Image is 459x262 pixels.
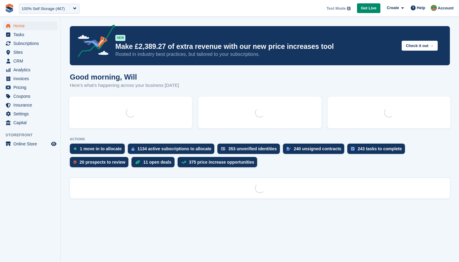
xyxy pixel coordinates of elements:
[287,147,291,151] img: contract_signature_icon-13c848040528278c33f63329250d36e43548de30e8caae1d1a13099fd9432cc5.svg
[3,74,57,83] a: menu
[13,22,50,30] span: Home
[13,48,50,56] span: Sites
[3,118,57,127] a: menu
[5,4,14,13] img: stora-icon-8386f47178a22dfd0bd8f6a31ec36ba5ce8667c1dd55bd0f319d3a0aa187defe.svg
[189,160,254,165] div: 375 price increase opportunities
[70,73,179,81] h1: Good morning, Will
[417,5,425,11] span: Help
[50,140,57,148] a: Preview store
[13,92,50,100] span: Coupons
[80,146,122,151] div: 1 move in to allocate
[13,74,50,83] span: Invoices
[357,3,380,13] a: Get Live
[221,147,225,151] img: verify_identity-adf6edd0f0f0b5bbfe63781bf79b02c33cf7c696d77639b501bdc392416b5a36.svg
[438,5,454,11] span: Account
[70,82,179,89] p: Here's what's happening across your business [DATE]
[13,101,50,109] span: Insurance
[181,161,186,164] img: price_increase_opportunities-93ffe204e8149a01c8c9dc8f82e8f89637d9d84a8eef4429ea346261dce0b2c0.svg
[13,140,50,148] span: Online Store
[128,144,218,157] a: 1134 active subscriptions to allocate
[70,144,128,157] a: 1 move in to allocate
[22,6,65,12] div: 100% Self Storage (467)
[13,39,50,48] span: Subscriptions
[3,22,57,30] a: menu
[70,157,131,170] a: 20 prospects to review
[326,5,345,12] span: Test Mode
[351,147,355,151] img: task-75834270c22a3079a89374b754ae025e5fb1db73e45f91037f5363f120a921f8.svg
[431,5,437,11] img: Will McNeilly
[3,110,57,118] a: menu
[138,146,212,151] div: 1134 active subscriptions to allocate
[13,30,50,39] span: Tasks
[3,30,57,39] a: menu
[347,7,351,10] img: icon-info-grey-7440780725fd019a000dd9b08b2336e03edf1995a4989e88bcd33f0948082b44.svg
[5,132,60,138] span: Storefront
[115,42,397,51] p: Make £2,389.27 of extra revenue with our new price increases tool
[358,146,402,151] div: 243 tasks to complete
[131,157,178,170] a: 11 open deals
[13,118,50,127] span: Capital
[80,160,125,165] div: 20 prospects to review
[283,144,347,157] a: 240 unsigned contracts
[115,35,125,41] div: NEW
[387,5,399,11] span: Create
[115,51,397,58] p: Rooted in industry best practices, but tailored to your subscriptions.
[3,39,57,48] a: menu
[73,25,115,59] img: price-adjustments-announcement-icon-8257ccfd72463d97f412b2fc003d46551f7dbcb40ab6d574587a9cd5c0d94...
[294,146,341,151] div: 240 unsigned contracts
[135,160,140,164] img: deal-1b604bf984904fb50ccaf53a9ad4b4a5d6e5aea283cecdc64d6e3604feb123c2.svg
[3,48,57,56] a: menu
[3,101,57,109] a: menu
[3,92,57,100] a: menu
[73,147,77,151] img: move_ins_to_allocate_icon-fdf77a2bb77ea45bf5b3d319d69a93e2d87916cf1d5bf7949dd705db3b84f3ca.svg
[70,137,450,141] p: ACTIONS
[361,5,376,11] span: Get Live
[347,144,408,157] a: 243 tasks to complete
[131,147,134,151] img: active_subscription_to_allocate_icon-d502201f5373d7db506a760aba3b589e785aa758c864c3986d89f69b8ff3...
[13,83,50,92] span: Pricing
[13,57,50,65] span: CRM
[402,41,438,51] button: Check it out →
[3,83,57,92] a: menu
[3,140,57,148] a: menu
[228,146,277,151] div: 353 unverified identities
[73,160,76,164] img: prospect-51fa495bee0391a8d652442698ab0144808aea92771e9ea1ae160a38d050c398.svg
[13,110,50,118] span: Settings
[3,66,57,74] a: menu
[178,157,260,170] a: 375 price increase opportunities
[13,66,50,74] span: Analytics
[3,57,57,65] a: menu
[217,144,283,157] a: 353 unverified identities
[143,160,172,165] div: 11 open deals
